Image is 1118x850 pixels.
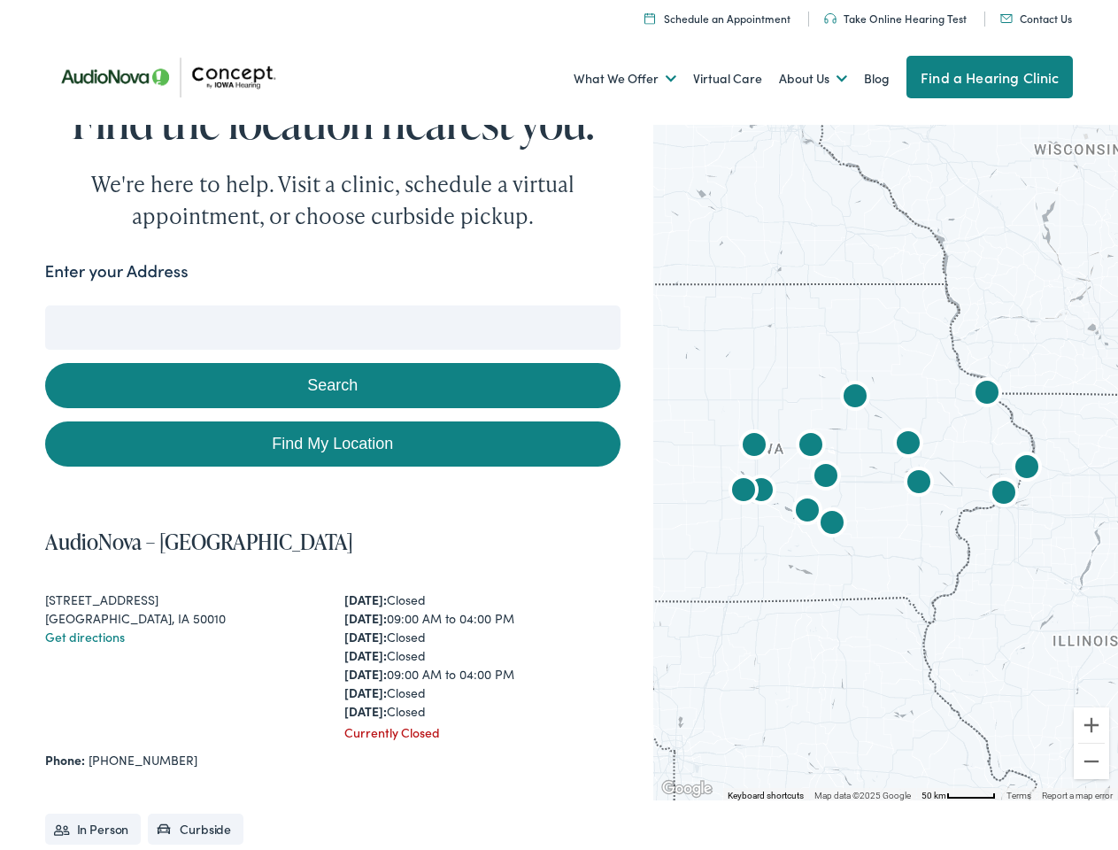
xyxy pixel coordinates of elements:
strong: [DATE]: [344,646,387,664]
div: Currently Closed [344,723,621,742]
strong: [DATE]: [344,665,387,683]
button: Map Scale: 50 km per 52 pixels [916,788,1001,800]
a: Contact Us [1000,11,1072,26]
strong: Phone: [45,751,85,769]
div: [STREET_ADDRESS] [45,591,321,609]
img: utility icon [1000,14,1013,23]
img: Google [658,777,716,800]
button: Keyboard shortcuts [728,790,804,802]
input: Enter your address or zip code [45,305,621,350]
div: AudioNova [1006,448,1048,491]
strong: [DATE]: [344,628,387,645]
h1: Find the location nearest you. [45,97,621,146]
img: A calendar icon to schedule an appointment at Concept by Iowa Hearing. [644,12,655,24]
div: Closed 09:00 AM to 04:00 PM Closed Closed 09:00 AM to 04:00 PM Closed Closed [344,591,621,721]
a: Find a Hearing Clinic [906,56,1073,98]
a: Get directions [45,628,125,645]
a: [PHONE_NUMBER] [89,751,197,769]
li: In Person [45,814,142,845]
label: Enter your Address [45,259,189,284]
div: AudioNova [983,474,1025,516]
div: We're here to help. Visit a clinic, schedule a virtual appointment, or choose curbside pickup. [50,168,616,232]
div: AudioNova [887,424,929,467]
span: Map data ©2025 Google [814,791,911,800]
div: Concept by Iowa Hearing by AudioNova [786,491,829,534]
div: Concept by Iowa Hearing by AudioNova [805,457,847,499]
a: AudioNova – [GEOGRAPHIC_DATA] [45,527,353,556]
a: Open this area in Google Maps (opens a new window) [658,777,716,800]
a: Find My Location [45,421,621,467]
div: AudioNova [722,471,765,514]
div: AudioNova [898,463,940,506]
strong: [DATE]: [344,684,387,701]
div: AudioNova [790,426,832,468]
a: Terms (opens in new tab) [1006,791,1031,800]
a: What We Offer [574,46,676,112]
img: utility icon [824,13,837,24]
a: Report a map error [1042,791,1113,800]
div: Concept by Iowa Hearing by AudioNova [811,504,853,546]
button: Search [45,363,621,408]
div: AudioNova [834,377,876,420]
button: Zoom out [1074,744,1109,779]
a: Schedule an Appointment [644,11,790,26]
div: [GEOGRAPHIC_DATA], IA 50010 [45,609,321,628]
a: Take Online Hearing Test [824,11,967,26]
div: Concept by Iowa Hearing by AudioNova [733,426,775,468]
div: Concept by Iowa Hearing by AudioNova [966,374,1008,416]
a: Virtual Care [693,46,762,112]
strong: [DATE]: [344,609,387,627]
a: Blog [864,46,890,112]
span: 50 km [921,791,946,800]
li: Curbside [148,814,243,845]
strong: [DATE]: [344,591,387,608]
strong: [DATE]: [344,702,387,720]
button: Zoom in [1074,707,1109,743]
a: About Us [779,46,847,112]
